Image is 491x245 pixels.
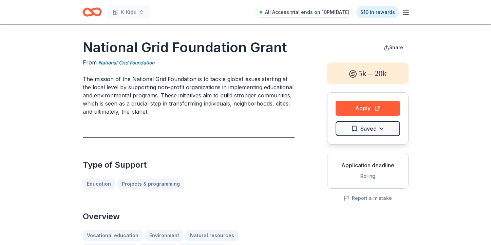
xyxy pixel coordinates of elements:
span: Saved [360,124,377,133]
h2: Type of Support [83,159,295,170]
button: Share [378,41,409,54]
span: K-Kids [121,8,136,16]
a: Education [83,178,115,189]
button: Saved [336,121,400,136]
div: 5k – 20k [327,62,409,84]
span: Share [389,44,403,50]
a: Home [83,4,102,20]
h2: Overview [83,211,295,222]
p: The mission of the National Grid Foundation is to tackle global issues starting at the local leve... [83,75,295,116]
a: $10 in rewards [356,6,399,18]
span: All Access trial ends on 10PM[DATE] [265,8,350,16]
button: Apply [336,101,400,116]
a: Projects & programming [118,178,184,189]
div: Rolling [333,172,403,180]
h1: National Grid Foundation Grant [83,38,295,57]
a: National Grid Foundation [98,59,154,67]
div: From [83,58,295,67]
a: All Access trial ends on 10PM[DATE] [256,7,354,18]
button: K-Kids [107,5,150,19]
div: Application deadline [333,161,403,169]
button: Report a mistake [344,194,392,202]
